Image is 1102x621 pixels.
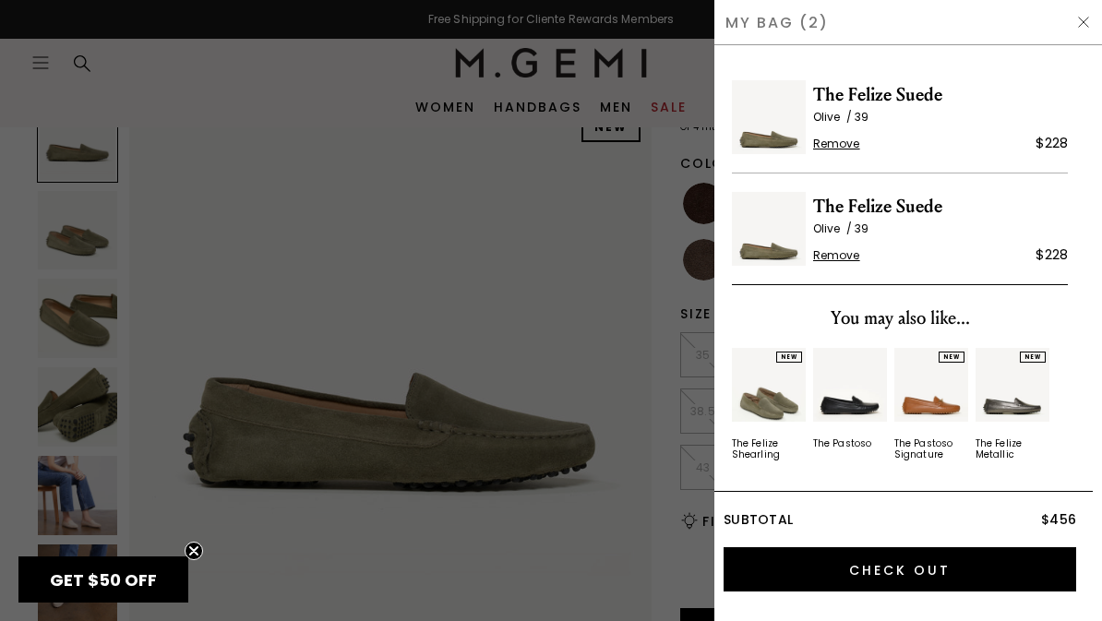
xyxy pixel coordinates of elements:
[813,348,887,449] a: The Pastoso
[732,348,806,460] a: NEWThe Felize Shearling
[732,304,1068,333] div: You may also like...
[894,348,968,460] a: NEWThe Pastoso Signature
[976,348,1049,460] div: 4 / 4
[813,348,887,422] img: v_11573_01_Main_New_ThePastoso_Black_Leather_290x387_crop_center.jpg
[1020,352,1046,363] div: NEW
[813,438,871,449] div: The Pastoso
[18,556,188,603] div: GET $50 OFFClose teaser
[894,438,968,460] div: The Pastoso Signature
[1076,15,1091,30] img: Hide Drawer
[976,348,1049,460] a: NEWThe Felize Metallic
[1036,132,1068,154] div: $228
[855,109,868,125] span: 39
[732,348,806,460] div: 1 / 4
[1041,510,1076,529] span: $456
[732,80,806,154] img: The Felize Suede
[976,348,1049,422] img: 7385132007483_01_Main_New_TheFelize_DarkGunmetal_MetallicLeather_290x387_crop_center.jpg
[724,547,1076,591] input: Check Out
[732,438,806,460] div: The Felize Shearling
[813,109,855,125] span: Olive
[813,137,860,151] span: Remove
[724,510,793,529] span: Subtotal
[813,80,1068,110] span: The Felize Suede
[732,348,806,422] img: 7389188063291_02_Hover_New_TheFelizeShearling_Olive_Suede_290x387_crop_center.jpg
[732,192,806,266] img: The Felize Suede
[894,348,968,422] img: 7387851980859_01_Main_New_ThePastosoSignature_Tan_TumbledLeather_290x387_crop_center.jpg
[813,248,860,263] span: Remove
[855,221,868,236] span: 39
[976,438,1049,460] div: The Felize Metallic
[776,352,802,363] div: NEW
[1036,244,1068,266] div: $228
[939,352,964,363] div: NEW
[50,568,157,591] span: GET $50 OFF
[185,542,203,560] button: Close teaser
[813,192,1068,221] span: The Felize Suede
[813,221,855,236] span: Olive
